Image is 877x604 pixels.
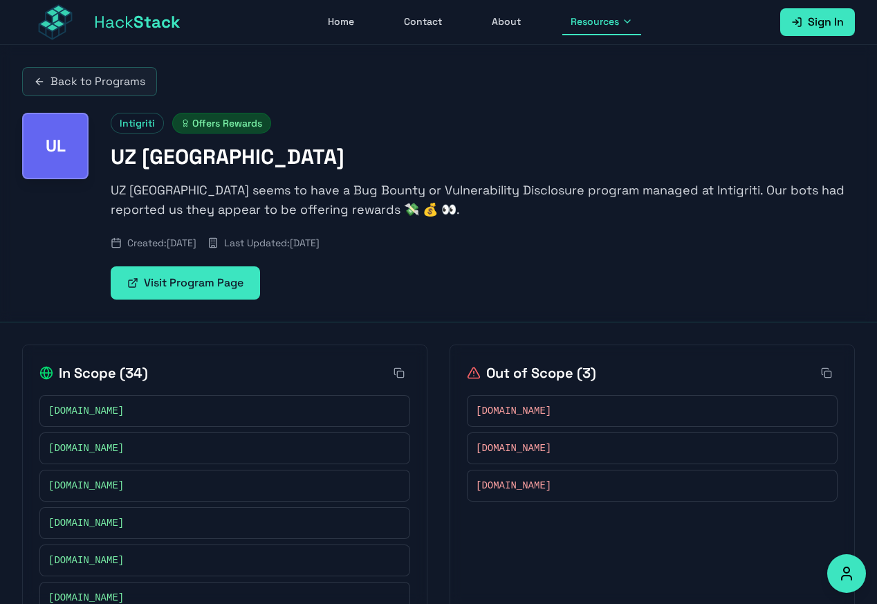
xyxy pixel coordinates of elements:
button: Resources [562,9,641,35]
span: Hack [94,11,181,33]
h2: In Scope ( 34 ) [39,363,148,383]
span: [DOMAIN_NAME] [48,441,124,455]
a: Back to Programs [22,67,157,96]
a: Home [320,9,362,35]
a: Visit Program Page [111,266,260,300]
span: Resources [571,15,619,28]
a: Sign In [780,8,855,36]
a: Contact [396,9,450,35]
span: [DOMAIN_NAME] [476,441,551,455]
span: [DOMAIN_NAME] [48,553,124,567]
span: Sign In [808,14,844,30]
span: [DOMAIN_NAME] [48,404,124,418]
div: UZ Leuven [22,113,89,179]
a: About [483,9,529,35]
span: Last Updated: [DATE] [224,236,320,250]
span: Offers Rewards [172,113,271,134]
span: Stack [133,11,181,33]
h2: Out of Scope ( 3 ) [467,363,596,383]
span: Intigriti [111,113,164,134]
p: UZ [GEOGRAPHIC_DATA] seems to have a Bug Bounty or Vulnerability Disclosure program managed at In... [111,181,855,219]
button: Accessibility Options [827,554,866,593]
span: [DOMAIN_NAME] [476,479,551,493]
span: [DOMAIN_NAME] [48,516,124,530]
h1: UZ [GEOGRAPHIC_DATA] [111,145,855,170]
button: Copy all in-scope items [388,362,410,384]
span: [DOMAIN_NAME] [48,479,124,493]
span: [DOMAIN_NAME] [476,404,551,418]
span: Created: [DATE] [127,236,196,250]
button: Copy all out-of-scope items [815,362,838,384]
